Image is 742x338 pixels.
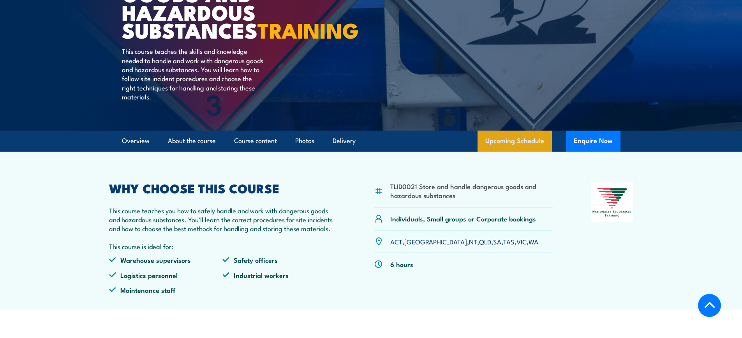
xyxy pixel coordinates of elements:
p: Individuals, Small groups or Corporate bookings [390,214,536,223]
a: Delivery [333,131,356,151]
a: WA [529,237,538,246]
a: Overview [122,131,150,151]
li: Safety officers [222,255,336,264]
a: Upcoming Schedule [478,131,552,152]
img: Nationally Recognised Training logo. [591,182,633,222]
p: This course teaches the skills and knowledge needed to handle and work with dangerous goods and h... [122,46,264,101]
a: VIC [516,237,527,246]
p: 6 hours [390,260,413,269]
li: Logistics personnel [109,271,223,280]
a: Course content [234,131,277,151]
a: NT [469,237,477,246]
li: Maintenance staff [109,285,223,294]
button: Enquire Now [566,131,620,152]
a: ACT [390,237,402,246]
a: SA [493,237,501,246]
a: [GEOGRAPHIC_DATA] [404,237,467,246]
a: TAS [503,237,515,246]
h2: WHY CHOOSE THIS COURSE [109,182,337,193]
li: Industrial workers [222,271,336,280]
li: TLID0021 Store and handle dangerous goods and hazardous substances [390,182,553,200]
strong: TRAINING [257,13,359,46]
a: QLD [479,237,491,246]
p: This course teaches you how to safely handle and work with dangerous goods and hazardous substanc... [109,206,337,233]
li: Warehouse supervisors [109,255,223,264]
p: This course is ideal for: [109,242,337,251]
p: , , , , , , , [390,237,538,246]
a: Photos [295,131,314,151]
a: About the course [168,131,216,151]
